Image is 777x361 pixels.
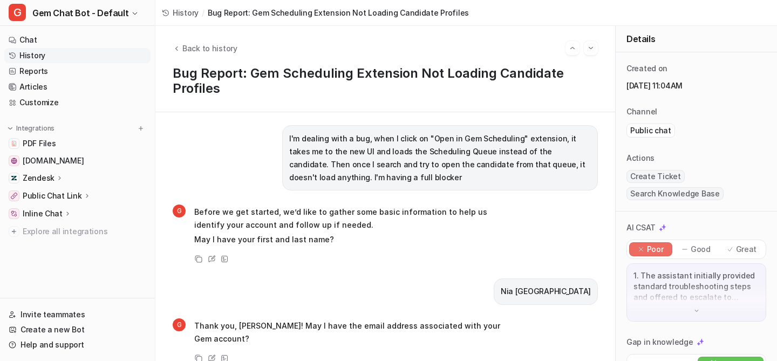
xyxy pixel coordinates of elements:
[4,32,151,47] a: Chat
[11,158,17,164] img: status.gem.com
[202,7,205,18] span: /
[289,132,591,184] p: I'm dealing with a bug, when I click on "Open in Gem Scheduling" extension, it takes me to the ne...
[208,7,469,18] span: Bug Report: Gem Scheduling Extension Not Loading Candidate Profiles
[11,193,17,199] img: Public Chat Link
[691,244,711,255] p: Good
[626,187,724,200] span: Search Knowledge Base
[4,337,151,352] a: Help and support
[23,190,82,201] p: Public Chat Link
[501,285,591,298] p: Nia [GEOGRAPHIC_DATA]
[182,43,237,54] span: Back to history
[4,224,151,239] a: Explore all integrations
[194,206,510,231] p: Before we get started, we’d like to gather some basic information to help us identify your accoun...
[23,138,56,149] span: PDF Files
[173,205,186,217] span: G
[11,210,17,217] img: Inline Chat
[736,244,757,255] p: Great
[626,222,656,233] p: AI CSAT
[194,233,510,246] p: May I have your first and last name?
[137,125,145,132] img: menu_add.svg
[587,43,595,53] img: Next session
[626,153,655,164] p: Actions
[626,80,766,91] p: [DATE] 11:04AM
[4,48,151,63] a: History
[23,173,54,183] p: Zendesk
[647,244,664,255] p: Poor
[23,223,146,240] span: Explore all integrations
[4,79,151,94] a: Articles
[4,153,151,168] a: status.gem.com[DOMAIN_NAME]
[173,43,237,54] button: Back to history
[626,63,667,74] p: Created on
[173,7,199,18] span: History
[23,155,84,166] span: [DOMAIN_NAME]
[9,226,19,237] img: explore all integrations
[11,140,17,147] img: PDF Files
[4,64,151,79] a: Reports
[4,136,151,151] a: PDF FilesPDF Files
[4,322,151,337] a: Create a new Bot
[173,318,186,331] span: G
[693,307,700,315] img: down-arrow
[173,66,598,97] h1: Bug Report: Gem Scheduling Extension Not Loading Candidate Profiles
[11,175,17,181] img: Zendesk
[194,319,510,345] p: Thank you, [PERSON_NAME]! May I have the email address associated with your Gem account?
[616,26,777,52] div: Details
[630,125,671,136] p: Public chat
[6,125,14,132] img: expand menu
[9,4,26,21] span: G
[626,106,657,117] p: Channel
[162,7,199,18] a: History
[633,270,759,303] p: 1. The assistant initially provided standard troubleshooting steps and offered to escalate to sup...
[23,208,63,219] p: Inline Chat
[16,124,54,133] p: Integrations
[4,95,151,110] a: Customize
[32,5,128,21] span: Gem Chat Bot - Default
[565,41,580,55] button: Go to previous session
[569,43,576,53] img: Previous session
[4,123,58,134] button: Integrations
[626,337,693,348] p: Gap in knowledge
[4,307,151,322] a: Invite teammates
[626,170,685,183] span: Create Ticket
[584,41,598,55] button: Go to next session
